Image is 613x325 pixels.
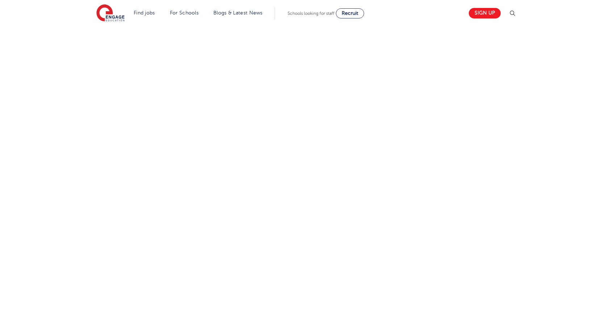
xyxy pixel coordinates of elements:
img: Engage Education [96,4,125,22]
a: Recruit [336,8,364,18]
a: Sign up [469,8,501,18]
span: Schools looking for staff [288,11,334,16]
span: Recruit [342,10,358,16]
a: Blogs & Latest News [213,10,263,16]
a: Find jobs [134,10,155,16]
a: For Schools [170,10,199,16]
